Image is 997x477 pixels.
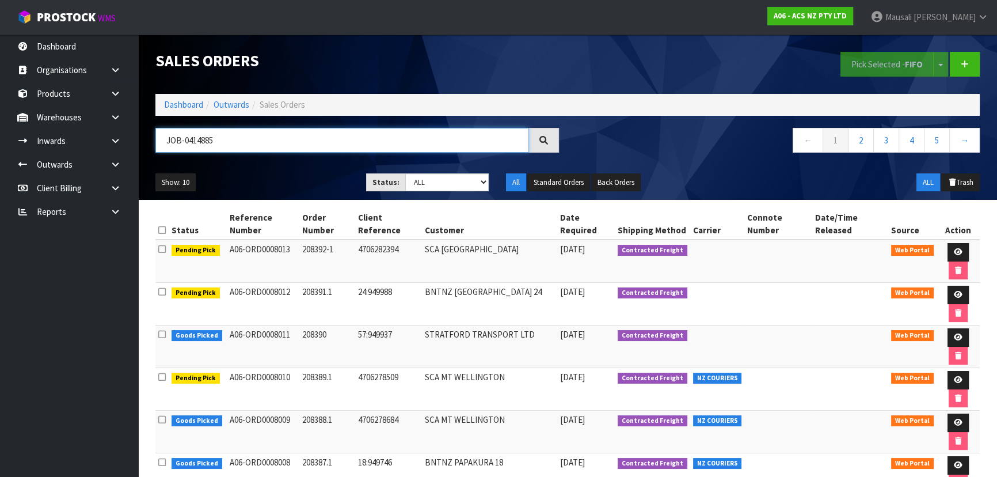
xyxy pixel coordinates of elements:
span: Contracted Freight [618,245,687,256]
td: A06-ORD0008012 [227,283,300,325]
span: NZ COURIERS [693,415,742,427]
td: 208391.1 [299,283,355,325]
a: 3 [873,128,899,153]
a: 5 [924,128,950,153]
td: 208388.1 [299,411,355,453]
td: SCA MT WELLINGTON [422,368,557,411]
td: A06-ORD0008013 [227,240,300,283]
span: [DATE] [560,329,585,340]
span: Pending Pick [172,373,220,384]
span: Goods Picked [172,415,222,427]
strong: A06 - ACS NZ PTY LTD [774,11,847,21]
input: Search sales orders [155,128,529,153]
button: Pick Selected -FIFO [840,52,934,77]
span: Web Portal [891,373,934,384]
button: ALL [916,173,940,192]
span: Contracted Freight [618,330,687,342]
span: Pending Pick [172,245,220,256]
a: Outwards [214,99,249,110]
img: cube-alt.png [17,10,32,24]
span: Contracted Freight [618,458,687,470]
span: [DATE] [560,244,585,255]
span: Web Portal [891,415,934,427]
th: Order Number [299,209,355,240]
td: STRATFORD TRANSPORT LTD [422,325,557,368]
td: 208392-1 [299,240,355,283]
span: NZ COURIERS [693,458,742,470]
h1: Sales Orders [155,52,559,69]
span: Goods Picked [172,458,222,470]
a: 1 [823,128,848,153]
button: Show: 10 [155,173,196,192]
td: A06-ORD0008009 [227,411,300,453]
th: Customer [422,209,557,240]
span: Contracted Freight [618,287,687,299]
th: Client Reference [355,209,422,240]
span: [DATE] [560,457,585,468]
a: A06 - ACS NZ PTY LTD [767,7,853,25]
td: 24:949988 [355,283,422,325]
strong: Status: [372,177,399,187]
th: Connote Number [744,209,812,240]
button: Back Orders [591,173,641,192]
button: All [506,173,526,192]
th: Date/Time Released [812,209,888,240]
span: [DATE] [560,372,585,383]
span: Web Portal [891,458,934,470]
span: Web Portal [891,330,934,342]
td: 4706278684 [355,411,422,453]
th: Action [937,209,980,240]
span: ProStock [37,10,96,25]
span: Contracted Freight [618,415,687,427]
td: 57:949937 [355,325,422,368]
td: SCA [GEOGRAPHIC_DATA] [422,240,557,283]
span: [PERSON_NAME] [914,12,976,22]
th: Date Required [557,209,615,240]
span: Web Portal [891,287,934,299]
td: A06-ORD0008011 [227,325,300,368]
a: Dashboard [164,99,203,110]
a: ← [793,128,823,153]
th: Source [888,209,937,240]
span: [DATE] [560,414,585,425]
td: A06-ORD0008010 [227,368,300,411]
td: 208389.1 [299,368,355,411]
span: Goods Picked [172,330,222,342]
a: 4 [899,128,924,153]
span: Sales Orders [260,99,305,110]
span: [DATE] [560,286,585,297]
span: Mausali [885,12,912,22]
a: → [949,128,980,153]
span: Web Portal [891,245,934,256]
strong: FIFO [905,59,923,70]
nav: Page navigation [576,128,980,156]
td: 4706282394 [355,240,422,283]
small: WMS [98,13,116,24]
span: NZ COURIERS [693,373,742,384]
td: 208390 [299,325,355,368]
button: Trash [941,173,980,192]
span: Pending Pick [172,287,220,299]
td: BNTNZ [GEOGRAPHIC_DATA] 24 [422,283,557,325]
th: Shipping Method [615,209,690,240]
th: Status [169,209,227,240]
a: 2 [848,128,874,153]
td: 4706278509 [355,368,422,411]
td: SCA MT WELLINGTON [422,411,557,453]
span: Contracted Freight [618,373,687,384]
button: Standard Orders [527,173,590,192]
th: Reference Number [227,209,300,240]
th: Carrier [690,209,745,240]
